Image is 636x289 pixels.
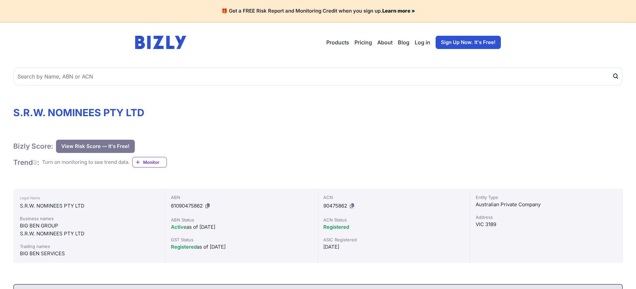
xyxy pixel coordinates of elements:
a: Log in [415,38,430,46]
span: 90475862 [323,203,347,209]
h4: 🎁 Get a FREE Risk Report and Monitoring Credit when you sign up. [8,8,628,14]
div: Australian Private Company [476,201,617,209]
div: as of [DATE] [171,223,312,231]
button: View Risk Score — It's Free! [56,140,135,153]
div: Turn on monitoring to see trend data. [42,159,130,166]
div: [DATE] [323,243,465,251]
div: ABN Status [171,217,312,223]
span: Registered [323,224,349,230]
h1: S.R.W. NOMINEES PTY LTD [13,107,623,119]
a: Pricing [354,38,372,46]
span: Active [171,224,186,230]
a: About [377,38,393,46]
a: Blog [398,38,409,46]
div: ACN [323,194,465,201]
span: 61090475862 [171,203,203,209]
div: VIC 3189 [476,220,617,228]
button: Products [326,38,349,46]
div: BIG BEN GROUP [20,222,159,230]
div: S.R.W. NOMINEES PTY LTD [20,202,159,210]
div: Trading names [20,243,159,250]
span: Monitor [143,159,167,166]
div: GST Status [171,236,312,243]
h1: Bizly Score: [13,142,53,151]
div: Address [476,214,617,220]
span: Registered [171,244,197,250]
div: Business names [20,215,159,222]
div: ABN [171,194,312,201]
div: S.R.W. NOMINEES PTY LTD [20,230,159,238]
div: Entity Type [476,194,617,201]
div: as of [DATE] [171,243,312,251]
div: ASIC Registered [323,236,465,243]
a: Sign Up Now. It's Free! [436,36,501,49]
a: Learn more » [382,8,415,14]
a: Monitor [132,157,167,168]
h1: Trend : [13,158,39,167]
div: Legal Name [20,194,159,202]
input: Search by Name, ABN or ACN [13,68,623,85]
div: ACN Status [323,217,465,223]
div: BIG BEN SERVICES [20,250,159,258]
